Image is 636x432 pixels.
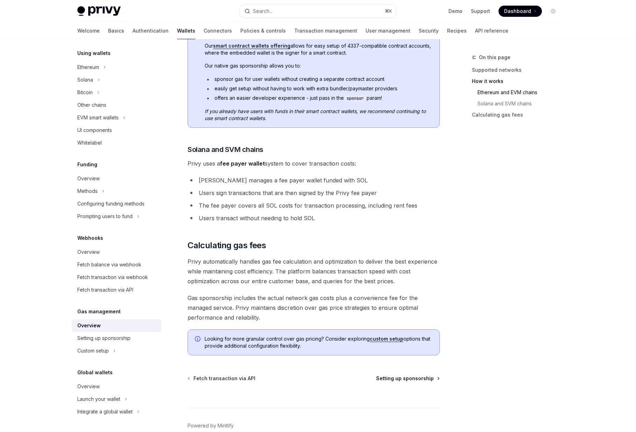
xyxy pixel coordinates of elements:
a: Wallets [177,22,195,39]
a: Policies & controls [240,22,286,39]
a: Solana and SVM chains [478,98,564,109]
div: Bitcoin [77,88,93,97]
span: Calculating gas fees [188,240,266,251]
strong: fee payer wallet [220,160,265,167]
h5: Gas management [77,307,121,316]
a: Fetch balance via webhook [72,258,161,271]
div: Fetch transaction via webhook [77,273,148,281]
div: Fetch balance via webhook [77,260,141,269]
code: sponsor [344,95,367,102]
a: Basics [108,22,124,39]
li: sponsor gas for user wallets without creating a separate contract account [205,76,432,83]
span: Solana and SVM chains [188,145,263,154]
span: On this page [479,53,510,62]
span: Looking for more granular control over gas pricing? Consider exploring options that provide addit... [205,335,432,349]
a: Configuring funding methods [72,197,161,210]
div: Setting up sponsorship [77,334,130,342]
h5: Funding [77,160,97,169]
div: Other chains [77,101,106,109]
span: ⌘ K [385,8,392,14]
div: Overview [77,382,100,391]
div: Search... [253,7,273,15]
a: UI components [72,124,161,137]
div: Overview [77,248,100,256]
div: EVM smart wallets [77,113,119,122]
a: Welcome [77,22,100,39]
div: Launch your wallet [77,395,120,403]
li: easily get setup without having to work with extra bundler/paymaster providers [205,85,432,92]
div: Overview [77,321,101,330]
a: API reference [475,22,508,39]
a: Demo [448,8,462,15]
a: Fetch transaction via API [188,375,255,382]
div: Custom setup [77,347,109,355]
span: Gas sponsorship includes the actual network gas costs plus a convenience fee for the managed serv... [188,293,440,322]
span: Our native gas sponsorship allows you to: [205,62,432,69]
img: light logo [77,6,121,16]
div: Solana [77,76,93,84]
div: UI components [77,126,112,134]
span: Our allows for easy setup of 4337-compatible contract accounts, where the embedded wallet is the ... [205,42,432,56]
a: Transaction management [294,22,357,39]
div: Prompting users to fund [77,212,133,221]
span: Privy automatically handles gas fee calculation and optimization to deliver the best experience w... [188,257,440,286]
div: Methods [77,187,98,195]
a: Calculating gas fees [472,109,564,120]
a: User management [366,22,410,39]
li: offers an easier developer experience - just pass in the param! [205,95,432,102]
a: Authentication [133,22,169,39]
button: Search...⌘K [240,5,396,18]
span: Privy uses a system to cover transaction costs: [188,159,440,168]
div: Fetch transaction via API [77,286,133,294]
li: Users sign transactions that are then signed by the Privy fee payer [188,188,440,198]
a: Connectors [204,22,232,39]
li: The fee payer covers all SOL costs for transaction processing, including rent fees [188,201,440,210]
span: Dashboard [504,8,531,15]
button: Toggle dark mode [547,6,559,17]
div: Whitelabel [77,139,102,147]
h5: Webhooks [77,234,103,242]
h5: Global wallets [77,368,113,377]
svg: Info [195,336,202,343]
em: If you already have users with funds in their smart contract wallets, we recommend continuing to ... [205,108,426,121]
a: Dashboard [499,6,542,17]
a: Overview [72,172,161,185]
a: Setting up sponsorship [72,332,161,344]
a: Support [471,8,490,15]
li: Users transact without needing to hold SOL [188,213,440,223]
a: smart contract wallets offering [213,43,290,49]
a: Overview [72,319,161,332]
div: Overview [77,174,100,183]
li: [PERSON_NAME] manages a fee payer wallet funded with SOL [188,175,440,185]
div: Configuring funding methods [77,200,144,208]
h5: Using wallets [77,49,111,57]
div: Ethereum [77,63,99,71]
a: Other chains [72,99,161,111]
div: Integrate a global wallet [77,407,133,416]
a: custom setup [370,336,403,342]
a: Supported networks [472,64,564,76]
a: Security [419,22,439,39]
a: Recipes [447,22,467,39]
a: Fetch transaction via API [72,284,161,296]
a: Powered by Mintlify [188,422,234,429]
a: Setting up sponsorship [376,375,439,382]
a: How it works [472,76,564,87]
a: Fetch transaction via webhook [72,271,161,284]
span: Fetch transaction via API [193,375,255,382]
a: Overview [72,246,161,258]
a: Overview [72,380,161,393]
a: Ethereum and EVM chains [478,87,564,98]
span: Setting up sponsorship [376,375,434,382]
a: Whitelabel [72,137,161,149]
